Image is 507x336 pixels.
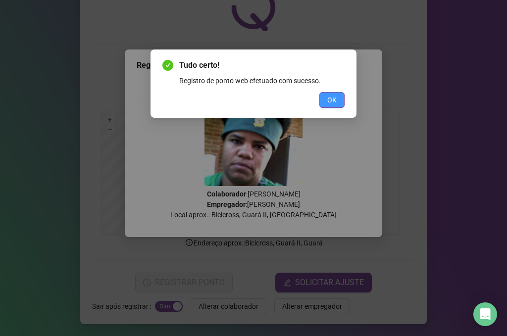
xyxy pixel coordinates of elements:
[319,92,345,108] button: OK
[179,59,345,71] span: Tudo certo!
[473,302,497,326] div: Open Intercom Messenger
[327,95,337,105] span: OK
[179,75,345,86] div: Registro de ponto web efetuado com sucesso.
[162,60,173,71] span: check-circle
